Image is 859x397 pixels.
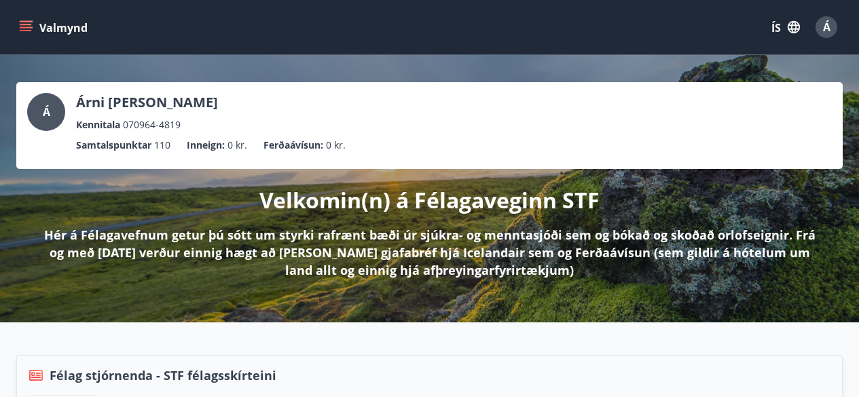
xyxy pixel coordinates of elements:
font: Árni [PERSON_NAME] [76,93,218,111]
font: Samtalspunktar [76,138,151,151]
font: Félag stjórnenda - STF félagsskírteini [50,367,276,383]
font: : [222,138,225,151]
button: Á [810,11,843,43]
font: Hér á Félagavefnum getur þú sótt um styrki rafrænt bæði úr sjúkra- og menntasjóði sem og bókað og... [44,227,816,278]
font: ÍS [771,20,781,35]
font: 0 kr. [326,138,346,151]
font: Velkomin(n) á Félagaveginn STF [259,185,600,214]
font: Á [43,105,50,119]
button: ÍS [764,14,807,40]
font: Ferðaávísun [263,138,321,151]
font: Valmynd [39,20,88,35]
font: 0 kr. [227,138,247,151]
button: matseðill [16,15,93,39]
font: 070964-4819 [123,118,181,131]
font: Inneign [187,138,222,151]
font: Kennitala [76,118,120,131]
font: 110 [154,138,170,151]
font: : [321,138,323,151]
font: Á [823,20,830,35]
